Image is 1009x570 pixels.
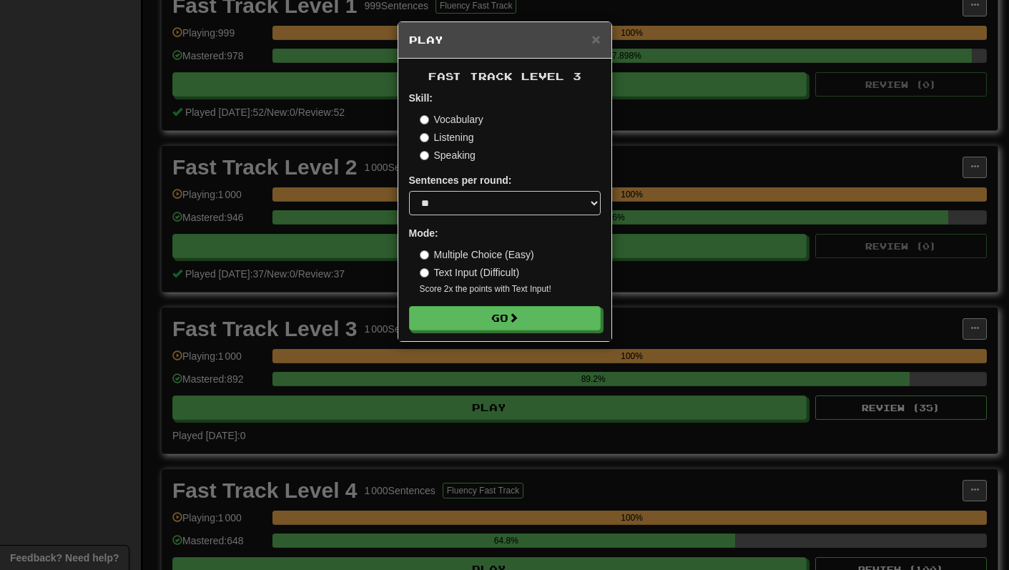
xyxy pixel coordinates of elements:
[420,148,476,162] label: Speaking
[409,33,601,47] h5: Play
[420,130,474,144] label: Listening
[420,283,601,295] small: Score 2x the points with Text Input !
[420,151,429,160] input: Speaking
[428,70,581,82] span: Fast Track Level 3
[420,265,520,280] label: Text Input (Difficult)
[420,133,429,142] input: Listening
[420,250,429,260] input: Multiple Choice (Easy)
[409,306,601,330] button: Go
[420,115,429,124] input: Vocabulary
[591,31,600,47] span: ×
[591,31,600,46] button: Close
[420,247,534,262] label: Multiple Choice (Easy)
[420,268,429,277] input: Text Input (Difficult)
[409,92,433,104] strong: Skill:
[409,227,438,239] strong: Mode:
[409,173,512,187] label: Sentences per round:
[420,112,483,127] label: Vocabulary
